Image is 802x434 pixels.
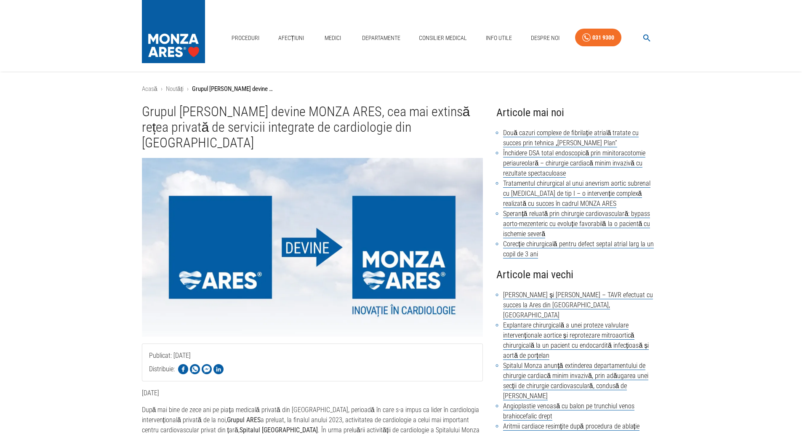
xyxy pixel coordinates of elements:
p: Distribuie: [149,364,175,374]
a: Info Utile [482,29,515,47]
a: Două cazuri complexe de fibrilație atrială tratate cu succes prin tehnica „[PERSON_NAME] Plan” [503,129,639,147]
img: Share on Facebook Messenger [202,364,212,374]
a: Speranță reluată prin chirurgie cardiovasculară: bypass aorto-mezenteric cu evoluție favorabilă l... [503,210,650,238]
a: Proceduri [228,29,263,47]
div: 031 9300 [592,32,614,43]
a: Despre Noi [528,29,563,47]
a: Explantare chirurgicală a unei proteze valvulare intervenționale aortice și reprotezare mitroaort... [503,321,649,360]
img: Grupul ARES devine MONZA ARES, cea mai extinsă rețea privată de servicii integrate de cardiologie... [142,158,483,337]
a: Departamente [359,29,404,47]
a: Afecțiuni [275,29,308,47]
nav: breadcrumb [142,84,661,94]
a: Tratamentul chirurgical al unui anevrism aortic subrenal cu [MEDICAL_DATA] de tip I – o intervenț... [503,179,650,208]
span: Publicat: [DATE] [149,351,191,393]
a: Spitalul Monza anunță extinderea departamentului de chirurgie cardiacă minim invazivă, prin adăug... [503,362,648,400]
a: Consilier Medical [416,29,470,47]
li: › [187,84,189,94]
a: Aritmii cardiace resimțite după procedura de ablație [503,422,639,431]
a: 031 9300 [575,29,621,47]
h4: Articole mai vechi [496,266,660,283]
a: Medici [320,29,346,47]
img: Share on Facebook [178,364,188,374]
a: Corecție chirurgicală pentru defect septal atrial larg la un copil de 3 ani [503,240,653,258]
strong: Spitalul [GEOGRAPHIC_DATA] [240,426,318,434]
p: [DATE] [142,388,483,398]
p: Grupul [PERSON_NAME] devine MONZA ARES, cea mai extinsă rețea privată de servicii integrate de ca... [192,84,276,94]
a: [PERSON_NAME] și [PERSON_NAME] – TAVR efectuat cu succes la Ares din [GEOGRAPHIC_DATA], [GEOGRAPH... [503,291,653,320]
img: Share on WhatsApp [190,364,200,374]
a: Angioplastie venoasă cu balon pe trunchiul venos brahiocefalic drept [503,402,634,421]
a: Închidere DSA total endoscopică prin minitoracotomie periaureolară – chirurgie cardiacă minim inv... [503,149,645,178]
a: Noutăți [166,85,184,93]
strong: Grupul ARES [227,416,261,424]
li: › [161,84,163,94]
h1: Grupul [PERSON_NAME] devine MONZA ARES, cea mai extinsă rețea privată de servicii integrate de ca... [142,104,483,151]
img: Share on LinkedIn [213,364,224,374]
h4: Articole mai noi [496,104,660,121]
a: Acasă [142,85,157,93]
